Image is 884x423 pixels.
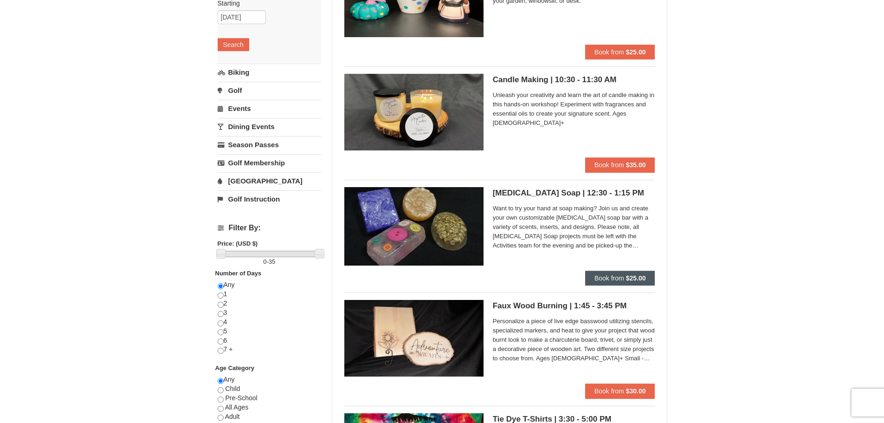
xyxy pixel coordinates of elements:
[585,271,655,286] button: Book from $25.00
[585,157,655,172] button: Book from $35.00
[215,364,255,371] strong: Age Category
[626,387,646,395] strong: $30.00
[218,172,321,189] a: [GEOGRAPHIC_DATA]
[344,74,484,150] img: 6619869-1669-1b4853a0.jpg
[225,413,240,420] span: Adult
[218,118,321,135] a: Dining Events
[225,403,249,411] span: All Ages
[269,258,275,265] span: 35
[493,75,655,85] h5: Candle Making | 10:30 - 11:30 AM
[493,301,655,311] h5: Faux Wood Burning | 1:45 - 3:45 PM
[594,387,624,395] span: Book from
[218,100,321,117] a: Events
[585,45,655,59] button: Book from $25.00
[585,384,655,398] button: Book from $30.00
[493,204,655,250] span: Want to try your hand at soap making? Join us and create your own customizable [MEDICAL_DATA] soa...
[218,257,321,267] label: -
[594,274,624,282] span: Book from
[225,385,240,392] span: Child
[218,64,321,81] a: Biking
[218,154,321,171] a: Golf Membership
[218,224,321,232] h4: Filter By:
[215,270,262,277] strong: Number of Days
[594,48,624,56] span: Book from
[594,161,624,169] span: Book from
[344,300,484,376] img: 6619869-1663-24127929.jpg
[493,91,655,128] span: Unleash your creativity and learn the art of candle making in this hands-on workshop! Experiment ...
[218,280,321,364] div: Any 1 2 3 4 5 6 7 +
[626,274,646,282] strong: $25.00
[493,189,655,198] h5: [MEDICAL_DATA] Soap | 12:30 - 1:15 PM
[263,258,266,265] span: 0
[493,317,655,363] span: Personalize a piece of live edge basswood utilizing stencils, specialized markers, and heat to gi...
[626,48,646,56] strong: $25.00
[218,38,249,51] button: Search
[225,394,257,402] span: Pre-School
[218,240,258,247] strong: Price: (USD $)
[218,190,321,208] a: Golf Instruction
[626,161,646,169] strong: $35.00
[218,82,321,99] a: Golf
[344,187,484,266] img: 6619869-1712-8a266ab4.png
[218,136,321,153] a: Season Passes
